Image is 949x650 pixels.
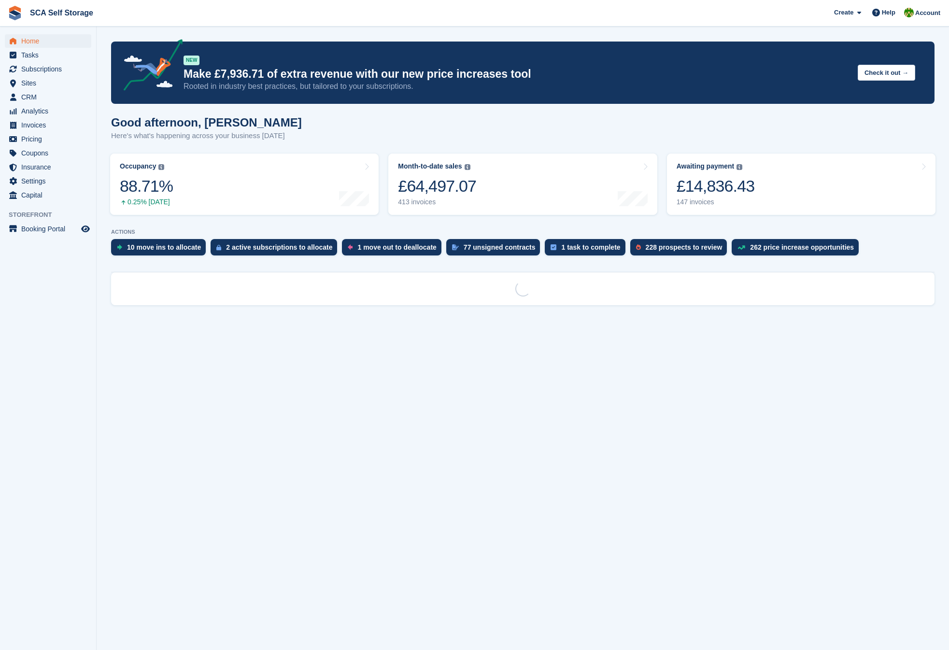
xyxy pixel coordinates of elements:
[21,160,79,174] span: Insurance
[21,90,79,104] span: CRM
[120,162,156,170] div: Occupancy
[120,176,173,196] div: 88.71%
[561,243,620,251] div: 1 task to complete
[111,229,935,235] p: ACTIONS
[184,81,850,92] p: Rooted in industry best practices, but tailored to your subscriptions.
[5,160,91,174] a: menu
[110,154,379,215] a: Occupancy 88.71% 0.25% [DATE]
[5,76,91,90] a: menu
[5,146,91,160] a: menu
[211,239,342,260] a: 2 active subscriptions to allocate
[551,244,556,250] img: task-75834270c22a3079a89374b754ae025e5fb1db73e45f91037f5363f120a921f8.svg
[446,239,545,260] a: 77 unsigned contracts
[5,62,91,76] a: menu
[226,243,332,251] div: 2 active subscriptions to allocate
[111,239,211,260] a: 10 move ins to allocate
[858,65,915,81] button: Check it out →
[737,164,742,170] img: icon-info-grey-7440780725fd019a000dd9b08b2336e03edf1995a4989e88bcd33f0948082b44.svg
[348,244,353,250] img: move_outs_to_deallocate_icon-f764333ba52eb49d3ac5e1228854f67142a1ed5810a6f6cc68b1a99e826820c5.svg
[646,243,722,251] div: 228 prospects to review
[5,174,91,188] a: menu
[184,67,850,81] p: Make £7,936.71 of extra revenue with our new price increases tool
[21,132,79,146] span: Pricing
[630,239,732,260] a: 228 prospects to review
[5,104,91,118] a: menu
[732,239,864,260] a: 262 price increase opportunities
[21,48,79,62] span: Tasks
[21,146,79,160] span: Coupons
[21,76,79,90] span: Sites
[677,198,755,206] div: 147 invoices
[904,8,914,17] img: Sam Chapman
[915,8,940,18] span: Account
[834,8,853,17] span: Create
[120,198,173,206] div: 0.25% [DATE]
[398,176,476,196] div: £64,497.07
[357,243,436,251] div: 1 move out to deallocate
[636,244,641,250] img: prospect-51fa495bee0391a8d652442698ab0144808aea92771e9ea1ae160a38d050c398.svg
[26,5,97,21] a: SCA Self Storage
[21,62,79,76] span: Subscriptions
[465,164,470,170] img: icon-info-grey-7440780725fd019a000dd9b08b2336e03edf1995a4989e88bcd33f0948082b44.svg
[452,244,459,250] img: contract_signature_icon-13c848040528278c33f63329250d36e43548de30e8caae1d1a13099fd9432cc5.svg
[667,154,935,215] a: Awaiting payment £14,836.43 147 invoices
[115,39,183,94] img: price-adjustments-announcement-icon-8257ccfd72463d97f412b2fc003d46551f7dbcb40ab6d574587a9cd5c0d94...
[216,244,221,251] img: active_subscription_to_allocate_icon-d502201f5373d7db506a760aba3b589e785aa758c864c3986d89f69b8ff3...
[21,222,79,236] span: Booking Portal
[5,188,91,202] a: menu
[5,222,91,236] a: menu
[545,239,630,260] a: 1 task to complete
[158,164,164,170] img: icon-info-grey-7440780725fd019a000dd9b08b2336e03edf1995a4989e88bcd33f0948082b44.svg
[5,34,91,48] a: menu
[117,244,122,250] img: move_ins_to_allocate_icon-fdf77a2bb77ea45bf5b3d319d69a93e2d87916cf1d5bf7949dd705db3b84f3ca.svg
[21,104,79,118] span: Analytics
[21,174,79,188] span: Settings
[388,154,657,215] a: Month-to-date sales £64,497.07 413 invoices
[9,210,96,220] span: Storefront
[882,8,895,17] span: Help
[21,34,79,48] span: Home
[342,239,446,260] a: 1 move out to deallocate
[398,198,476,206] div: 413 invoices
[21,118,79,132] span: Invoices
[398,162,462,170] div: Month-to-date sales
[5,118,91,132] a: menu
[677,176,755,196] div: £14,836.43
[750,243,854,251] div: 262 price increase opportunities
[80,223,91,235] a: Preview store
[5,90,91,104] a: menu
[127,243,201,251] div: 10 move ins to allocate
[111,130,302,141] p: Here's what's happening across your business [DATE]
[111,116,302,129] h1: Good afternoon, [PERSON_NAME]
[464,243,536,251] div: 77 unsigned contracts
[8,6,22,20] img: stora-icon-8386f47178a22dfd0bd8f6a31ec36ba5ce8667c1dd55bd0f319d3a0aa187defe.svg
[184,56,199,65] div: NEW
[737,245,745,250] img: price_increase_opportunities-93ffe204e8149a01c8c9dc8f82e8f89637d9d84a8eef4429ea346261dce0b2c0.svg
[21,188,79,202] span: Capital
[5,48,91,62] a: menu
[677,162,735,170] div: Awaiting payment
[5,132,91,146] a: menu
